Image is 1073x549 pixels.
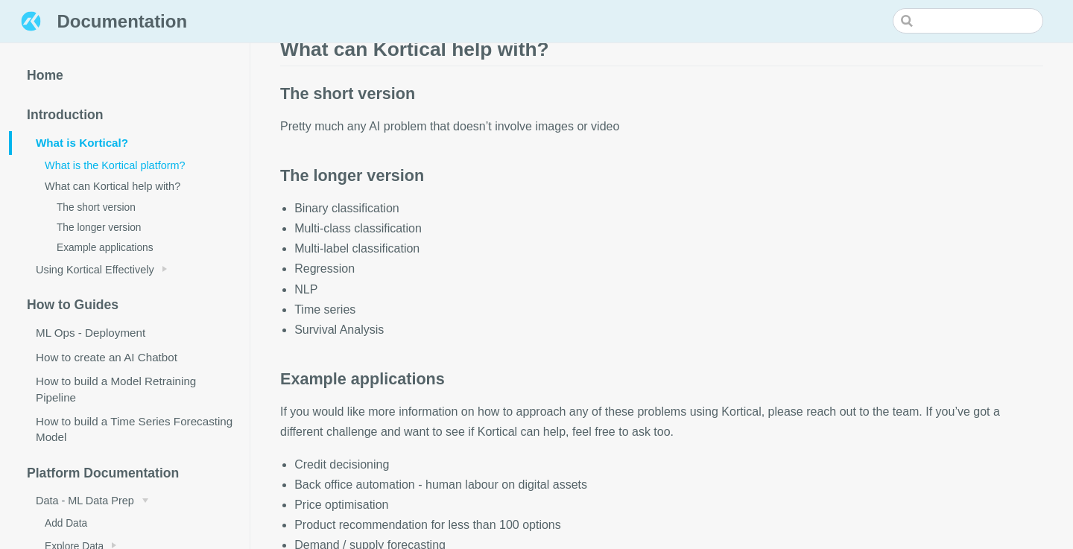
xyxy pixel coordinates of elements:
a: How to build a Time Series Forecasting Model [9,409,250,449]
li: Time series [294,299,1043,320]
li: Binary classification [294,198,1043,218]
input: Search [893,8,1043,34]
a: The longer version [33,218,250,238]
h3: The longer version [280,111,1043,186]
img: Documentation [18,8,44,34]
a: How to build a Model Retraining Pipeline [9,369,250,410]
a: Home [9,61,250,92]
li: Product recommendation for less than 100 options [294,515,1043,535]
a: What is the Kortical platform? [21,155,250,176]
a: Documentation [18,8,187,37]
a: The short version [33,197,250,218]
a: Platform Documentation [9,458,250,489]
a: How to create an AI Chatbot [9,345,250,369]
li: NLP [294,279,1043,299]
span: Platform Documentation [27,466,179,480]
li: Regression [294,258,1043,279]
span: Introduction [27,107,104,122]
a: How to Guides [9,291,250,321]
p: Pretty much any AI problem that doesn’t involve images or video [280,116,1043,136]
a: What can Kortical help with? [21,176,250,197]
p: If you would like more information on how to approach any of these problems using Kortical, pleas... [280,402,1043,442]
li: Credit decisioning [294,454,1043,475]
li: Price optimisation [294,495,1043,515]
span: Documentation [57,8,187,34]
a: Add Data [21,512,250,535]
li: Multi-label classification [294,238,1043,258]
a: Data - ML Data Prep [9,489,250,512]
a: Example applications [33,238,250,258]
span: Data - ML Data Prep [36,495,134,507]
span: How to Guides [27,297,118,312]
li: Survival Analysis [294,320,1043,340]
a: What is Kortical? [9,131,250,155]
h3: The short version [280,29,1043,104]
h3: Example applications [280,315,1043,390]
a: Using Kortical Effectively [9,258,250,281]
li: Multi-class classification [294,218,1043,238]
span: Using Kortical Effectively [36,264,154,276]
li: Back office automation - human labour on digital assets [294,475,1043,495]
a: ML Ops - Deployment [9,321,250,345]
